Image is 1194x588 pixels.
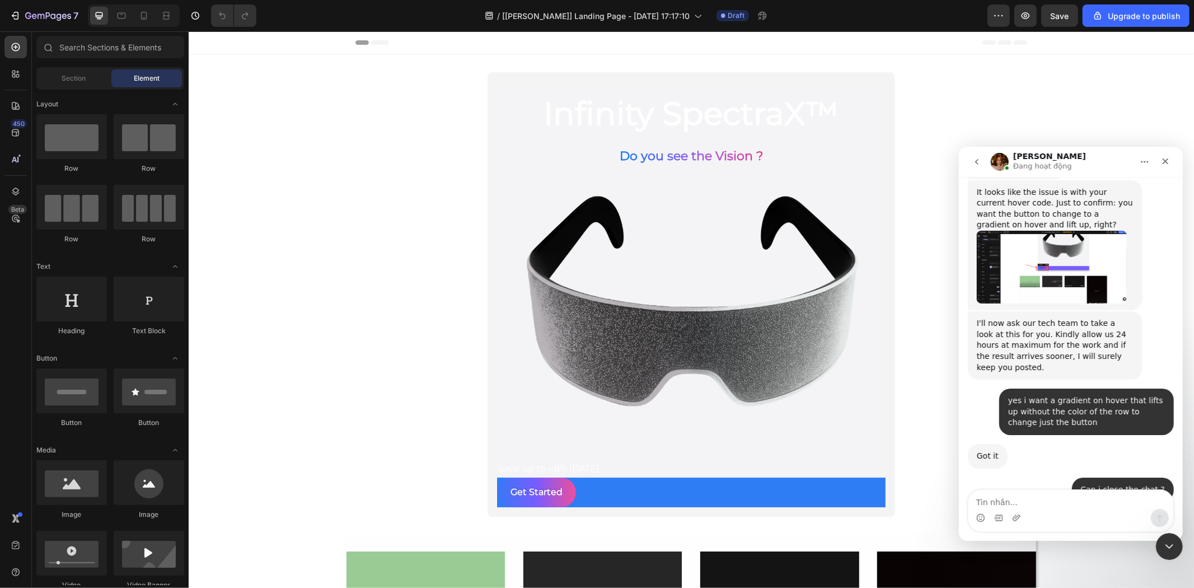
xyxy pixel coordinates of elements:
span: Media [36,445,56,455]
div: Row [36,164,107,174]
img: [object Object] [308,137,697,428]
input: Search Sections & Elements [36,36,184,58]
div: Image [114,510,184,520]
span: Toggle open [166,258,184,276]
p: Do you see the Vision ? [310,114,696,136]
span: Toggle open [166,349,184,367]
div: 450 [11,119,27,128]
div: Undo/Redo [211,4,256,27]
div: Heading [36,326,107,336]
button: 7 [4,4,83,27]
div: Image [36,510,107,520]
div: Row [36,234,107,244]
span: Draft [728,11,745,21]
span: / [497,10,500,22]
button: Upgrade to publish [1083,4,1190,27]
p: Save up to 48% [DATE] [310,430,696,446]
p: 7 [73,9,78,22]
iframe: To enrich screen reader interactions, please activate Accessibility in Grammarly extension settings [959,147,1183,541]
div: Button [114,418,184,428]
button: <p>Get Started</p> [308,446,387,476]
span: Save [1051,11,1069,21]
div: Upgrade to publish [1092,10,1180,22]
span: Toggle open [166,441,184,459]
span: Toggle open [166,95,184,113]
iframe: To enrich screen reader interactions, please activate Accessibility in Grammarly extension settings [1156,533,1183,560]
span: Section [62,73,86,83]
p: Get Started [322,453,374,469]
span: Text [36,262,50,272]
button: Save [1041,4,1078,27]
div: Row [114,234,184,244]
div: Text Block [114,326,184,336]
iframe: Design area [189,31,1194,588]
span: [[PERSON_NAME]] Landing Page - [DATE] 17:17:10 [502,10,690,22]
span: Element [134,73,160,83]
h2: Infinity SpectraX™ [308,53,697,113]
span: Layout [36,99,58,109]
div: Beta [8,205,27,214]
span: Button [36,353,57,363]
div: Row [114,164,184,174]
div: Button [36,418,107,428]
